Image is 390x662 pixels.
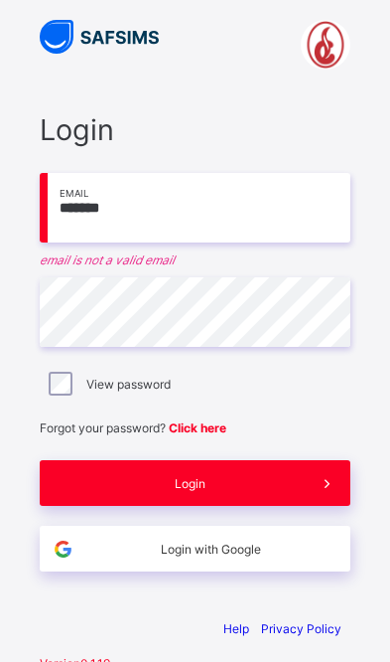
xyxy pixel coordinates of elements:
span: Login [74,476,305,491]
a: Help [223,621,249,636]
label: View password [86,377,171,392]
span: Forgot your password? [40,420,226,435]
img: SAFSIMS Logo [40,20,159,54]
em: email is not a valid email [40,252,350,267]
span: Login with Google [85,542,335,557]
a: Click here [169,420,226,435]
img: google.396cfc9801f0270233282035f929180a.svg [52,538,74,561]
span: Login [40,112,350,147]
a: Privacy Policy [261,621,341,636]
